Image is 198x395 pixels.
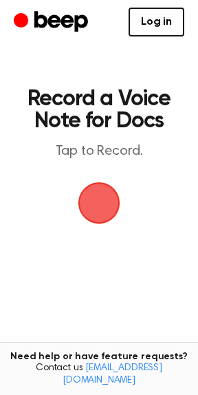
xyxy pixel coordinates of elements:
p: Tap to Record. [25,143,173,160]
a: [EMAIL_ADDRESS][DOMAIN_NAME] [63,363,162,385]
a: Log in [129,8,184,36]
img: Beep Logo [78,182,120,224]
h1: Record a Voice Note for Docs [25,88,173,132]
a: Beep [14,9,91,36]
span: Contact us [8,363,190,387]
